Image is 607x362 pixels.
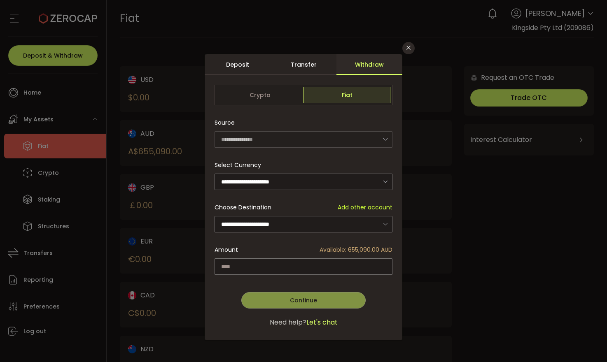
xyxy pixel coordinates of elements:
[509,273,607,362] iframe: Chat Widget
[205,54,271,75] div: Deposit
[241,292,366,309] button: Continue
[215,203,271,212] span: Choose Destination
[303,87,390,103] span: Fiat
[271,54,336,75] div: Transfer
[338,203,392,212] span: Add other account
[215,246,238,254] span: Amount
[320,246,392,254] span: Available: 655,090.00 AUD
[270,318,306,327] span: Need help?
[205,54,402,340] div: dialog
[215,161,266,169] label: Select Currency
[217,87,303,103] span: Crypto
[336,54,402,75] div: Withdraw
[306,318,338,327] span: Let's chat
[215,114,235,131] span: Source
[402,42,415,54] button: Close
[290,296,317,304] span: Continue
